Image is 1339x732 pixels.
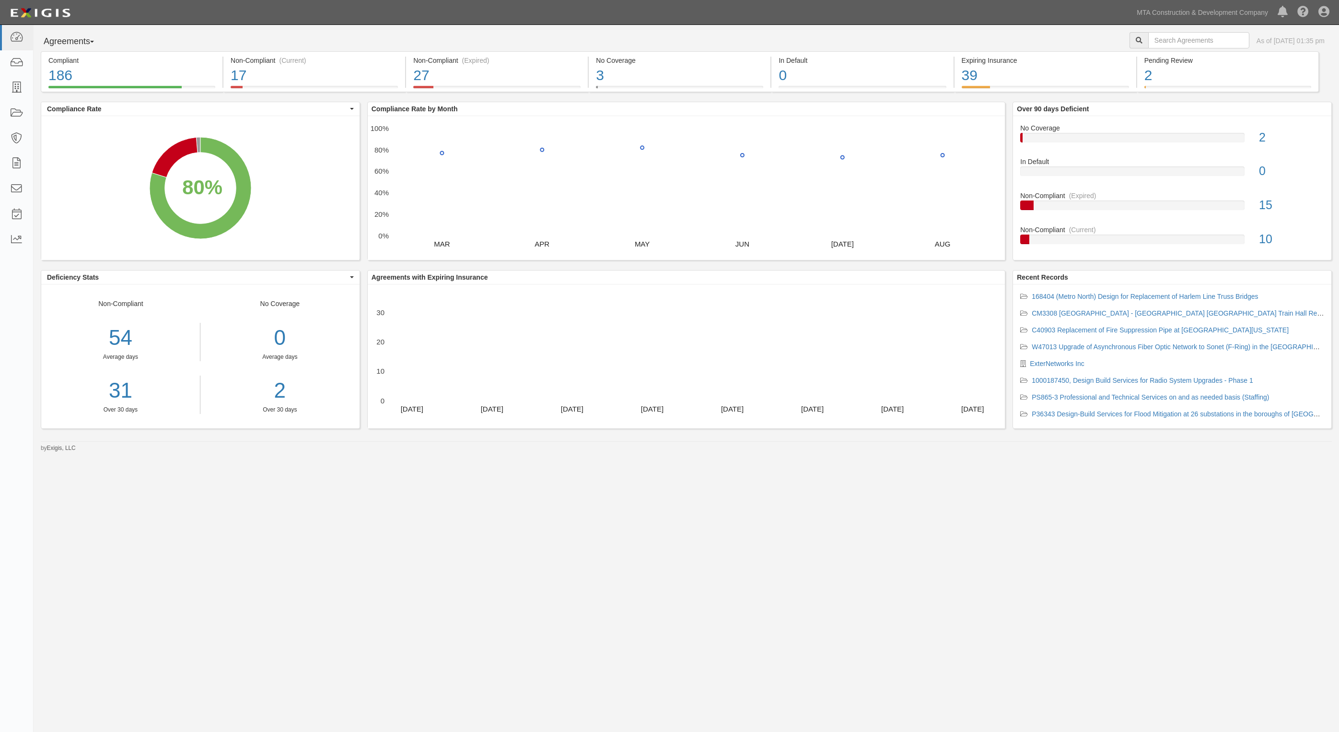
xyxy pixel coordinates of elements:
a: C40903 Replacement of Fire Suppression Pipe at [GEOGRAPHIC_DATA][US_STATE] [1032,326,1289,334]
svg: A chart. [368,284,1005,428]
div: 0 [208,323,352,353]
a: Pending Review2 [1137,86,1319,94]
text: 40% [374,189,389,197]
div: 2 [1144,65,1311,86]
div: 0 [1252,163,1331,180]
a: ExterNetworks Inc [1030,360,1084,367]
b: Recent Records [1017,273,1068,281]
text: [DATE] [480,404,503,413]
a: 1000187450, Design Build Services for Radio System Upgrades - Phase 1 [1032,377,1253,384]
div: Expiring Insurance [962,56,1129,65]
text: AUG [935,239,951,248]
div: 186 [48,65,215,86]
a: No Coverage3 [589,86,770,94]
div: Average days [208,353,352,361]
text: [DATE] [961,404,984,413]
div: 17 [231,65,398,86]
div: No Coverage [1013,123,1331,133]
div: 54 [41,323,200,353]
div: 15 [1252,197,1331,214]
text: 10 [376,367,384,375]
a: Non-Compliant(Current)10 [1020,225,1324,252]
text: [DATE] [801,404,824,413]
text: JUN [735,239,749,248]
a: MTA Construction & Development Company [1132,3,1273,22]
div: (Current) [1069,225,1096,235]
svg: A chart. [41,116,359,260]
img: logo-5460c22ac91f19d4615b14bd174203de0afe785f0fc80cf4dbbc73dc1793850b.png [7,4,73,22]
text: 0% [378,231,389,239]
span: Compliance Rate [47,104,348,114]
div: Non-Compliant (Expired) [413,56,581,65]
div: In Default [1013,157,1331,166]
text: [DATE] [721,404,744,413]
text: [DATE] [400,404,423,413]
a: Non-Compliant(Current)17 [223,86,405,94]
text: 60% [374,167,389,175]
b: Over 90 days Deficient [1017,105,1089,113]
div: Over 30 days [208,406,352,414]
div: Average days [41,353,200,361]
div: Non-Compliant [41,299,200,414]
div: As of [DATE] 01:35 pm [1257,36,1325,46]
a: No Coverage2 [1020,123,1324,157]
text: [DATE] [561,404,583,413]
a: Non-Compliant(Expired)15 [1020,191,1324,225]
a: 168404 (Metro North) Design for Replacement of Harlem Line Truss Bridges [1032,293,1258,300]
a: 2 [208,376,352,406]
div: 80% [182,173,222,202]
a: In Default0 [1020,157,1324,191]
text: [DATE] [881,404,904,413]
b: Compliance Rate by Month [372,105,458,113]
i: Help Center - Complianz [1297,7,1309,18]
div: Non-Compliant [1013,225,1331,235]
text: 80% [374,145,389,153]
div: Non-Compliant (Current) [231,56,398,65]
text: 100% [370,124,388,132]
button: Deficiency Stats [41,271,360,284]
div: (Current) [279,56,306,65]
a: In Default0 [771,86,953,94]
text: 20 [376,338,384,346]
div: Non-Compliant [1013,191,1331,201]
a: Non-Compliant(Expired)27 [406,86,588,94]
div: No Coverage [200,299,360,414]
div: No Coverage [596,56,763,65]
b: Agreements with Expiring Insurance [372,273,488,281]
div: Compliant [48,56,215,65]
button: Compliance Rate [41,102,360,116]
input: Search Agreements [1148,32,1249,48]
div: Pending Review [1144,56,1311,65]
a: PS865-3 Professional and Technical Services on and as needed basis (Staffing) [1032,393,1269,401]
a: 31 [41,376,200,406]
a: Expiring Insurance39 [955,86,1136,94]
text: [DATE] [641,404,664,413]
button: Agreements [41,32,113,51]
div: Over 30 days [41,406,200,414]
span: Deficiency Stats [47,272,348,282]
text: 0 [380,396,384,404]
div: (Expired) [462,56,489,65]
a: Compliant186 [41,86,222,94]
small: by [41,444,76,452]
text: 30 [376,308,384,316]
a: Exigis, LLC [47,445,76,451]
div: 2 [1252,129,1331,146]
div: 10 [1252,231,1331,248]
div: 0 [779,65,946,86]
text: MAR [434,239,450,248]
text: APR [535,239,549,248]
div: 27 [413,65,581,86]
text: [DATE] [831,239,853,248]
div: (Expired) [1069,191,1096,201]
div: 39 [962,65,1129,86]
div: In Default [779,56,946,65]
div: 3 [596,65,763,86]
svg: A chart. [368,116,1005,260]
text: MAY [635,239,650,248]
